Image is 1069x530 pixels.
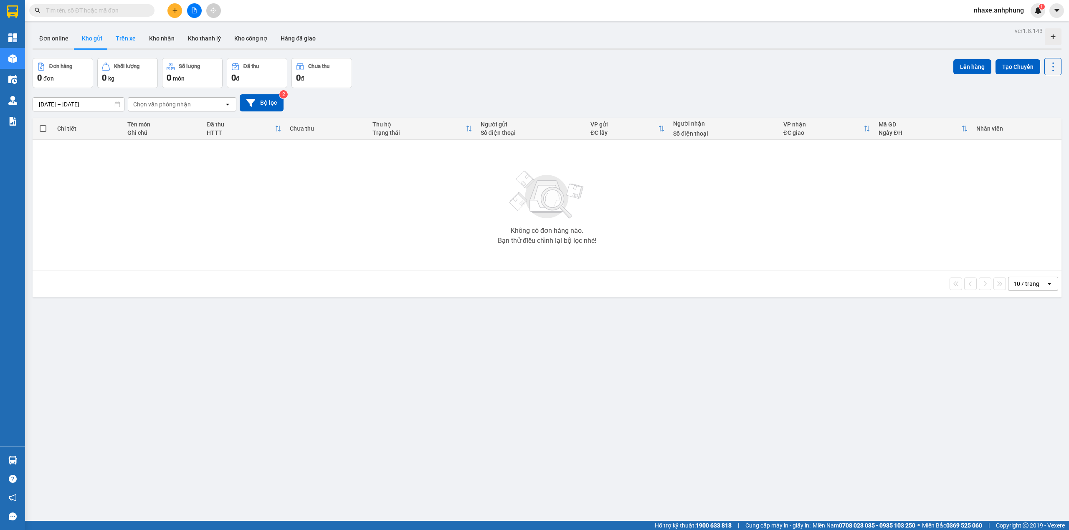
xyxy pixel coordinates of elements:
div: VP gửi [590,121,658,128]
img: warehouse-icon [8,75,17,84]
div: Đơn hàng [49,63,72,69]
div: Người nhận [673,120,775,127]
div: Mã GD [879,121,961,128]
span: Miền Nam [813,521,915,530]
span: 0 [102,73,106,83]
th: Toggle SortBy [874,118,972,140]
strong: 0369 525 060 [946,522,982,529]
div: Đã thu [243,63,259,69]
div: Không có đơn hàng nào. [511,227,583,234]
strong: 1900 633 818 [696,522,732,529]
button: Kho công nợ [228,28,274,48]
sup: 1 [1039,4,1045,10]
span: món [173,75,185,82]
div: ĐC giao [783,129,864,136]
th: Toggle SortBy [586,118,669,140]
img: solution-icon [8,117,17,126]
div: Tên món [127,121,198,128]
sup: 2 [279,90,288,98]
svg: open [1046,280,1053,287]
span: message [9,512,17,520]
span: kg [108,75,114,82]
button: Kho gửi [75,28,109,48]
div: Thu hộ [372,121,466,128]
div: Ghi chú [127,129,198,136]
button: caret-down [1049,3,1064,18]
div: Số lượng [179,63,200,69]
button: Chưa thu0đ [291,58,352,88]
span: notification [9,494,17,502]
button: Kho thanh lý [181,28,228,48]
img: icon-new-feature [1034,7,1042,14]
button: Khối lượng0kg [97,58,158,88]
div: Bạn thử điều chỉnh lại bộ lọc nhé! [498,237,596,244]
span: Cung cấp máy in - giấy in: [745,521,811,530]
img: dashboard-icon [8,33,17,42]
th: Toggle SortBy [203,118,285,140]
button: file-add [187,3,202,18]
button: Kho nhận [142,28,181,48]
button: Đã thu0đ [227,58,287,88]
img: warehouse-icon [8,456,17,464]
div: Ngày ĐH [879,129,961,136]
span: Hỗ trợ kỹ thuật: [655,521,732,530]
button: Đơn hàng0đơn [33,58,93,88]
span: 1 [1040,4,1043,10]
button: Hàng đã giao [274,28,322,48]
strong: 0708 023 035 - 0935 103 250 [839,522,915,529]
button: plus [167,3,182,18]
span: đ [301,75,304,82]
div: ĐC lấy [590,129,658,136]
img: svg+xml;base64,PHN2ZyBjbGFzcz0ibGlzdC1wbHVnX19zdmciIHhtbG5zPSJodHRwOi8vd3d3LnczLm9yZy8yMDAwL3N2Zy... [505,166,589,224]
span: file-add [191,8,197,13]
div: VP nhận [783,121,864,128]
span: ⚪️ [917,524,920,527]
span: | [988,521,990,530]
span: 0 [296,73,301,83]
div: ver 1.8.143 [1015,26,1043,35]
span: đ [236,75,239,82]
img: warehouse-icon [8,96,17,105]
button: Tạo Chuyến [996,59,1040,74]
div: Chọn văn phòng nhận [133,100,191,109]
span: caret-down [1053,7,1061,14]
span: plus [172,8,178,13]
div: Đã thu [207,121,274,128]
div: Chi tiết [57,125,119,132]
div: Số điện thoại [673,130,775,137]
th: Toggle SortBy [779,118,875,140]
span: 0 [231,73,236,83]
span: search [35,8,41,13]
div: 10 / trang [1013,280,1039,288]
input: Tìm tên, số ĐT hoặc mã đơn [46,6,144,15]
button: aim [206,3,221,18]
input: Select a date range. [33,98,124,111]
span: copyright [1023,522,1028,528]
span: Miền Bắc [922,521,982,530]
button: Số lượng0món [162,58,223,88]
div: Nhân viên [976,125,1057,132]
div: Trạng thái [372,129,466,136]
span: question-circle [9,475,17,483]
div: Chưa thu [308,63,329,69]
span: đơn [43,75,54,82]
span: nhaxe.anhphung [967,5,1031,15]
span: aim [210,8,216,13]
img: warehouse-icon [8,54,17,63]
div: Khối lượng [114,63,139,69]
div: Số điện thoại [481,129,583,136]
button: Đơn online [33,28,75,48]
div: Người gửi [481,121,583,128]
span: 0 [167,73,171,83]
button: Lên hàng [953,59,991,74]
div: HTTT [207,129,274,136]
button: Trên xe [109,28,142,48]
button: Bộ lọc [240,94,284,111]
div: Chưa thu [290,125,364,132]
th: Toggle SortBy [368,118,476,140]
span: 0 [37,73,42,83]
img: logo-vxr [7,5,18,18]
div: Tạo kho hàng mới [1045,28,1061,45]
span: | [738,521,739,530]
svg: open [224,101,231,108]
